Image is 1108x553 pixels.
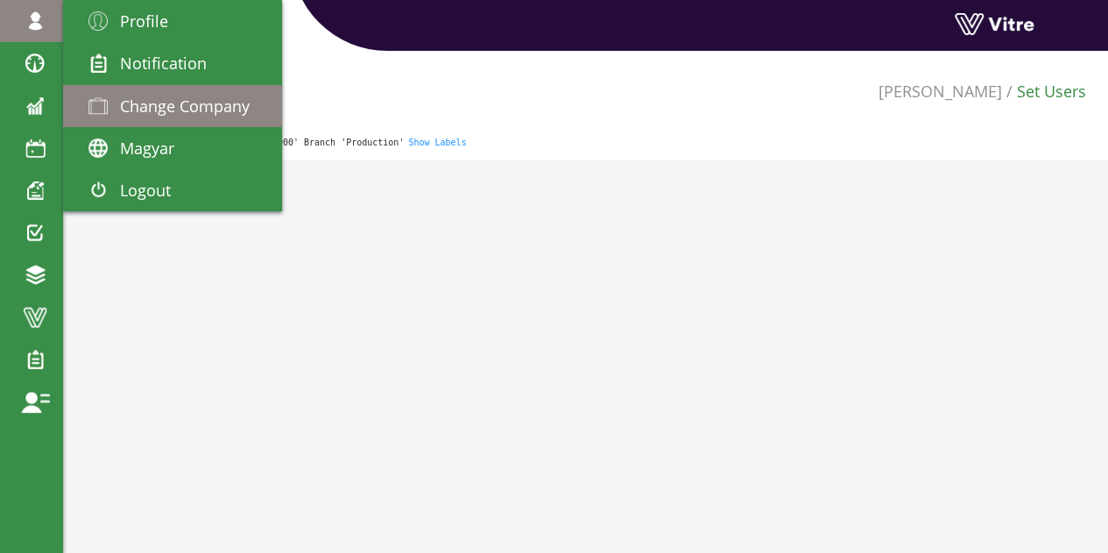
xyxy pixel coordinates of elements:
[63,169,282,211] a: Logout
[120,96,250,117] span: Change Company
[408,138,466,147] a: Show Labels
[120,180,171,201] span: Logout
[63,127,282,169] a: Magyar
[120,53,207,74] span: Notification
[120,138,174,159] span: Magyar
[63,42,282,84] a: Notification
[879,81,1002,102] a: [PERSON_NAME]
[63,85,282,127] a: Change Company
[120,11,168,32] span: Profile
[1002,79,1086,103] li: Set Users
